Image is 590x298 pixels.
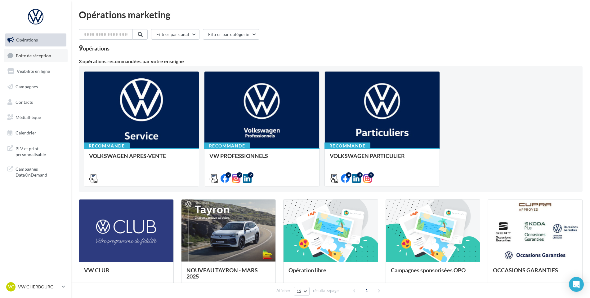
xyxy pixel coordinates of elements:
span: Afficher [276,288,290,294]
span: NOUVEAU TAYRON - MARS 2025 [186,267,258,280]
div: Recommandé [84,142,130,149]
span: Calendrier [16,130,36,135]
div: 2 [368,172,374,178]
span: résultats/page [313,288,339,294]
div: 3 [357,172,363,178]
span: Opérations [16,37,38,42]
a: PLV et print personnalisable [4,142,68,160]
span: Opération libre [288,267,326,274]
span: 12 [297,289,302,294]
a: Visibilité en ligne [4,65,68,78]
div: Recommandé [204,142,250,149]
span: VW PROFESSIONNELS [209,152,268,159]
div: 2 [226,172,231,178]
button: 12 [294,287,310,296]
span: VC [8,284,14,290]
a: Opérations [4,33,68,46]
span: VOLKSWAGEN APRES-VENTE [89,152,166,159]
span: Médiathèque [16,115,41,120]
button: Filtrer par canal [151,29,199,40]
div: 4 [346,172,351,178]
p: VW CHERBOURG [18,284,59,290]
a: Médiathèque [4,111,68,124]
div: 9 [79,45,110,51]
span: Campagnes DataOnDemand [16,165,64,178]
span: Boîte de réception [16,53,51,58]
span: 1 [362,286,372,296]
span: VOLKSWAGEN PARTICULIER [330,152,405,159]
a: Boîte de réception [4,49,68,62]
a: Campagnes [4,80,68,93]
div: Open Intercom Messenger [569,277,584,292]
div: 2 [237,172,242,178]
span: Contacts [16,99,33,104]
a: Calendrier [4,126,68,139]
a: Campagnes DataOnDemand [4,162,68,181]
a: Contacts [4,96,68,109]
button: Filtrer par catégorie [203,29,259,40]
span: Visibilité en ligne [17,68,50,74]
span: Campagnes [16,84,38,89]
span: OCCASIONS GARANTIES [493,267,558,274]
div: opérations [83,46,110,51]
span: VW CLUB [84,267,109,274]
div: Recommandé [324,142,370,149]
span: Campagnes sponsorisées OPO [391,267,466,274]
div: Opérations marketing [79,10,583,19]
a: VC VW CHERBOURG [5,281,66,293]
span: PLV et print personnalisable [16,144,64,158]
div: 2 [248,172,253,178]
div: 3 opérations recommandées par votre enseigne [79,59,583,64]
